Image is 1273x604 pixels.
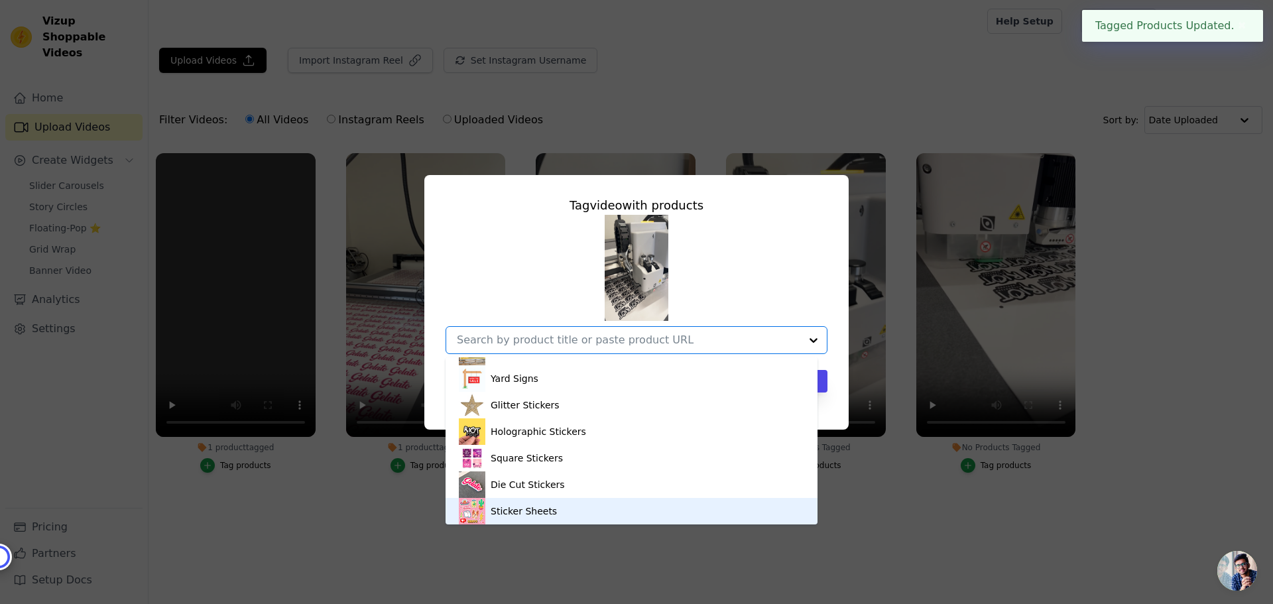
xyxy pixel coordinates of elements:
img: product thumbnail [459,392,485,418]
div: Yard Signs [491,372,538,385]
div: Square Stickers [491,452,563,465]
div: Sticker Sheets [491,505,557,518]
div: Holographic Stickers [491,425,586,438]
a: Open chat [1217,551,1257,591]
div: Die Cut Stickers [491,478,565,491]
img: product thumbnail [459,471,485,498]
img: tn-f6c2be4cc7e84578a7800cfcf00e0d38.png [605,215,668,321]
div: Tagged Products Updated. [1082,10,1263,42]
button: Close [1235,18,1250,34]
img: product thumbnail [459,445,485,471]
img: product thumbnail [459,498,485,524]
div: Glitter Stickers [491,398,560,412]
input: Search by product title or paste product URL [457,333,800,346]
div: Tag video with products [446,196,827,215]
img: product thumbnail [459,418,485,445]
img: product thumbnail [459,365,485,392]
